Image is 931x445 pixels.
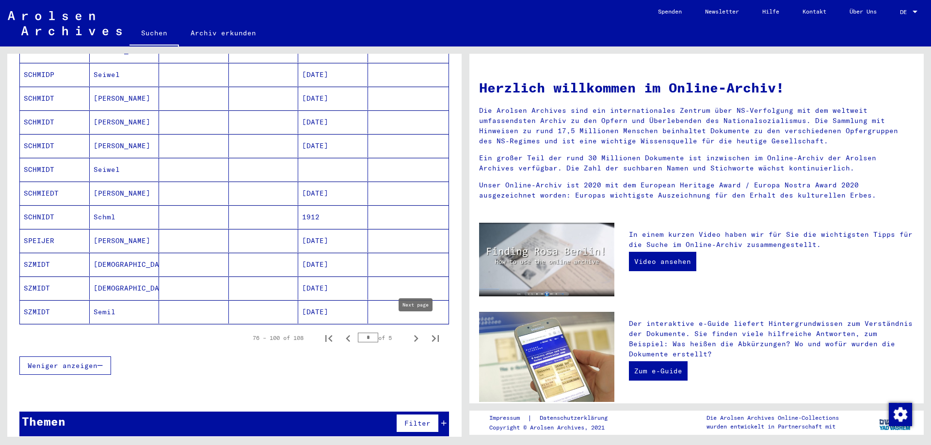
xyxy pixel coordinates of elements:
[90,300,160,323] mat-cell: Semil
[319,328,338,348] button: First page
[90,182,160,205] mat-cell: [PERSON_NAME]
[179,21,268,45] a: Archiv erkunden
[20,110,90,134] mat-cell: SCHMIDT
[90,158,160,181] mat-cell: Seiwel
[900,9,911,15] span: DE
[20,182,90,205] mat-cell: SCHMIEDT
[629,252,696,271] a: Video ansehen
[28,361,97,370] span: Weniger anzeigen
[90,229,160,252] mat-cell: [PERSON_NAME]
[298,253,368,276] mat-cell: [DATE]
[489,413,619,423] div: |
[298,205,368,229] mat-cell: 1912
[298,134,368,157] mat-cell: [DATE]
[90,276,160,300] mat-cell: [DEMOGRAPHIC_DATA]
[20,134,90,157] mat-cell: SCHMIDT
[479,153,914,173] p: Ein großer Teil der rund 30 Millionen Dokumente ist inzwischen im Online-Archiv der Arolsen Archi...
[532,413,619,423] a: Datenschutzerklärung
[426,328,445,348] button: Last page
[479,223,614,296] img: video.jpg
[20,276,90,300] mat-cell: SZMIDT
[20,63,90,86] mat-cell: SCHMIDP
[90,134,160,157] mat-cell: [PERSON_NAME]
[298,229,368,252] mat-cell: [DATE]
[629,361,688,381] a: Zum e-Guide
[20,253,90,276] mat-cell: SZMIDT
[20,87,90,110] mat-cell: SCHMIDT
[298,63,368,86] mat-cell: [DATE]
[298,87,368,110] mat-cell: [DATE]
[706,422,839,431] p: wurden entwickelt in Partnerschaft mit
[338,328,358,348] button: Previous page
[90,205,160,229] mat-cell: Schml
[479,106,914,146] p: Die Arolsen Archives sind ein internationales Zentrum über NS-Verfolgung mit dem weltweit umfasse...
[358,333,406,342] div: of 5
[298,110,368,134] mat-cell: [DATE]
[20,205,90,229] mat-cell: SCHNIDT
[253,334,304,342] div: 76 – 100 of 108
[298,300,368,323] mat-cell: [DATE]
[22,413,65,430] div: Themen
[298,276,368,300] mat-cell: [DATE]
[396,414,439,432] button: Filter
[20,300,90,323] mat-cell: SZMIDT
[629,230,914,250] p: In einem kurzen Video haben wir für Sie die wichtigsten Tipps für die Suche im Online-Archiv zusa...
[479,180,914,200] p: Unser Online-Archiv ist 2020 mit dem European Heritage Award / Europa Nostra Award 2020 ausgezeic...
[90,63,160,86] mat-cell: Seiwel
[8,11,122,35] img: Arolsen_neg.svg
[489,413,528,423] a: Impressum
[90,87,160,110] mat-cell: [PERSON_NAME]
[889,403,912,426] img: Zustimmung ändern
[404,419,431,428] span: Filter
[90,110,160,134] mat-cell: [PERSON_NAME]
[479,312,614,402] img: eguide.jpg
[19,356,111,375] button: Weniger anzeigen
[20,158,90,181] mat-cell: SCHMIDT
[20,229,90,252] mat-cell: SPEIJER
[298,182,368,205] mat-cell: [DATE]
[129,21,179,46] a: Suchen
[479,77,914,98] h1: Herzlich willkommen im Online-Archiv!
[90,253,160,276] mat-cell: [DEMOGRAPHIC_DATA]
[706,414,839,422] p: Die Arolsen Archives Online-Collections
[877,410,914,434] img: yv_logo.png
[406,328,426,348] button: Next page
[489,423,619,432] p: Copyright © Arolsen Archives, 2021
[629,319,914,359] p: Der interaktive e-Guide liefert Hintergrundwissen zum Verständnis der Dokumente. Sie finden viele...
